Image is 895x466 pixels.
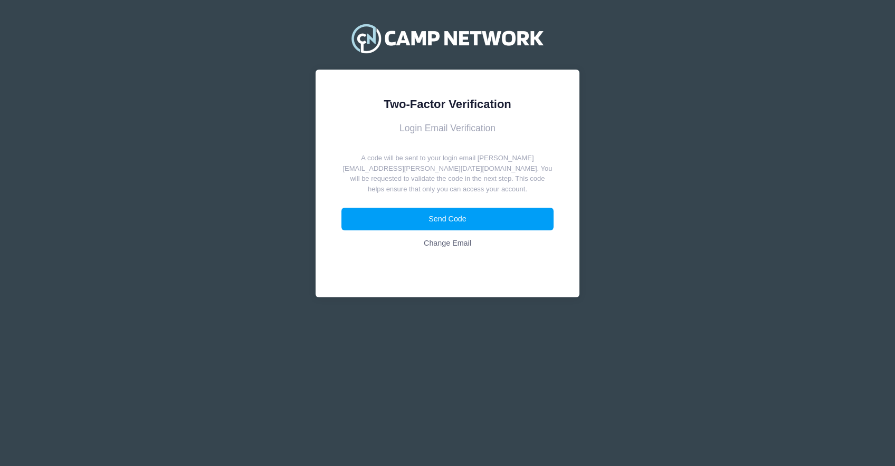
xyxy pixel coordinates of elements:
p: A code will be sent to your login email [PERSON_NAME][EMAIL_ADDRESS][PERSON_NAME][DATE][DOMAIN_NA... [341,153,554,194]
img: Camp Network [347,17,548,60]
button: Send Code [341,208,554,230]
a: Change Email [341,232,554,255]
div: Two-Factor Verification [341,95,554,113]
h3: Login Email Verification [341,123,554,134]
